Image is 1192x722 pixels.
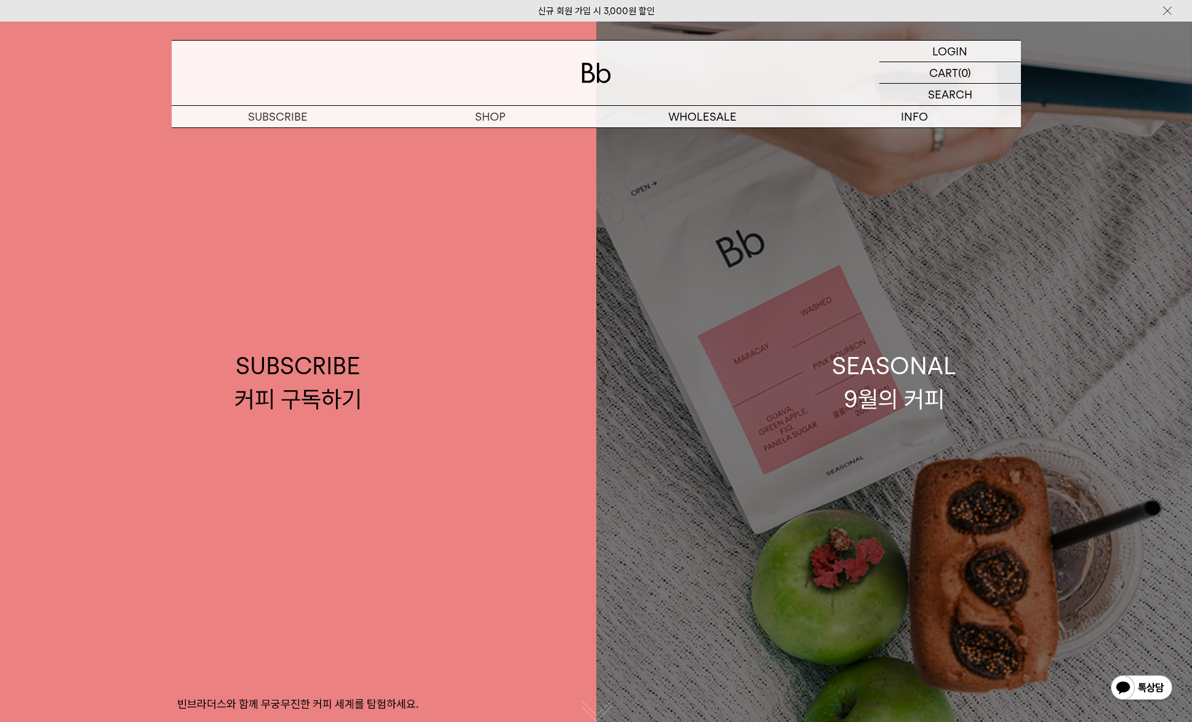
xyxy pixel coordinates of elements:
a: 신규 회원 가입 시 3,000원 할인 [538,6,655,17]
a: LOGIN [879,41,1021,62]
a: CART (0) [879,62,1021,84]
p: SEARCH [928,84,972,105]
a: SUBSCRIBE [172,106,384,127]
img: 로고 [582,63,611,83]
div: SEASONAL 9월의 커피 [832,350,956,415]
div: SUBSCRIBE 커피 구독하기 [234,350,362,415]
p: (0) [958,62,971,83]
img: 카카오톡 채널 1:1 채팅 버튼 [1110,674,1174,704]
a: SHOP [384,106,596,127]
p: LOGIN [932,41,967,62]
p: WHOLESALE [596,106,809,127]
p: CART [929,62,958,83]
p: INFO [809,106,1021,127]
